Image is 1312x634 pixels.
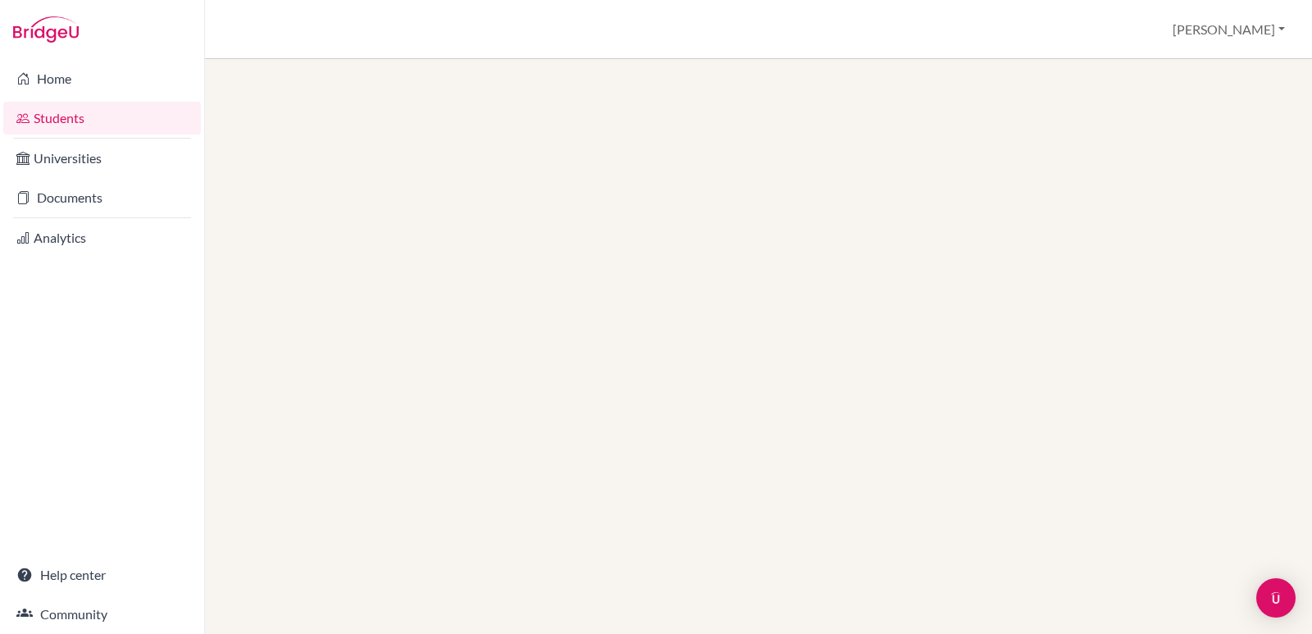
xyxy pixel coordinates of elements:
a: Community [3,598,201,631]
a: Universities [3,142,201,175]
img: Bridge-U [13,16,79,43]
a: Analytics [3,221,201,254]
a: Help center [3,559,201,591]
a: Students [3,102,201,135]
a: Home [3,62,201,95]
div: Open Intercom Messenger [1256,578,1296,618]
button: [PERSON_NAME] [1165,14,1292,45]
a: Documents [3,181,201,214]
